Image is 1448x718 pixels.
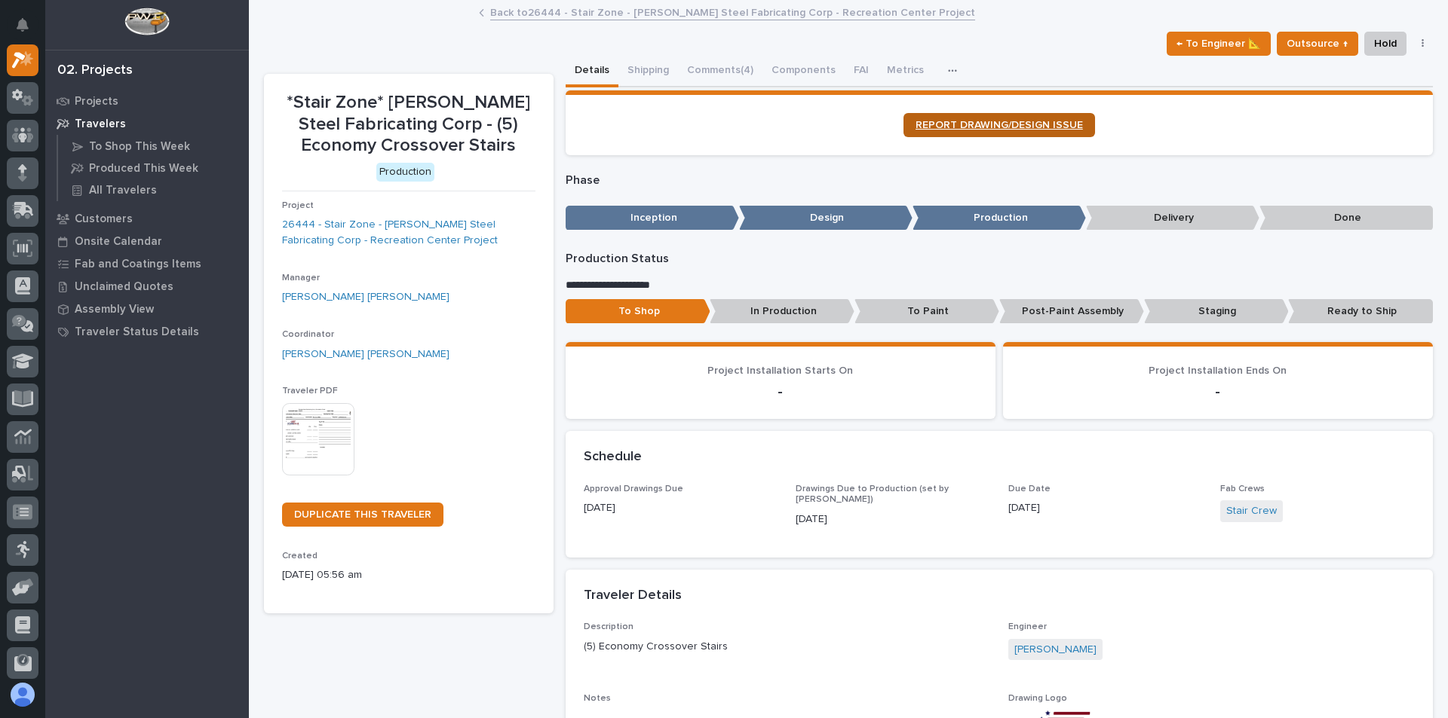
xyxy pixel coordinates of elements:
[1149,365,1287,376] span: Project Installation Ends On
[282,503,443,527] a: DUPLICATE THIS TRAVELER
[1176,35,1261,53] span: ← To Engineer 📐
[124,8,169,35] img: Workspace Logo
[45,252,249,275] a: Fab and Coatings Items
[1008,500,1203,516] p: [DATE]
[1288,299,1433,324] p: Ready to Ship
[1226,503,1277,519] a: Stair Crew
[584,694,611,703] span: Notes
[75,303,154,316] p: Assembly View
[282,551,318,561] span: Created
[584,622,633,631] span: Description
[75,235,162,249] p: Onsite Calendar
[58,136,249,157] a: To Shop This Week
[7,679,38,710] button: users-avatar
[376,163,434,182] div: Production
[584,484,683,493] span: Approval Drawings Due
[1021,383,1415,401] p: -
[89,140,190,154] p: To Shop This Week
[282,347,449,362] a: [PERSON_NAME] [PERSON_NAME]
[7,9,38,41] button: Notifications
[45,320,249,343] a: Traveler Status Details
[1374,35,1397,53] span: Hold
[1008,622,1047,631] span: Engineer
[566,173,1434,188] p: Phase
[878,56,933,87] button: Metrics
[19,18,38,42] div: Notifications
[739,206,913,231] p: Design
[45,298,249,320] a: Assembly View
[1364,32,1407,56] button: Hold
[584,588,682,604] h2: Traveler Details
[566,299,710,324] p: To Shop
[58,179,249,200] a: All Travelers
[584,383,977,401] p: -
[282,201,314,210] span: Project
[584,449,642,466] h2: Schedule
[1167,32,1271,56] button: ← To Engineer 📐
[999,299,1144,324] p: Post-Paint Assembly
[45,90,249,112] a: Projects
[584,500,778,516] p: [DATE]
[58,157,249,179] a: Produced This Week
[710,299,854,324] p: In Production
[566,206,739,231] p: Inception
[282,289,449,305] a: [PERSON_NAME] [PERSON_NAME]
[282,330,334,339] span: Coordinator
[1259,206,1433,231] p: Done
[1277,32,1358,56] button: Outsource ↑
[584,639,990,655] p: (5) Economy Crossover Stairs
[45,275,249,298] a: Unclaimed Quotes
[913,206,1086,231] p: Production
[1287,35,1348,53] span: Outsource ↑
[75,212,133,226] p: Customers
[1008,694,1067,703] span: Drawing Logo
[57,63,133,79] div: 02. Projects
[45,112,249,135] a: Travelers
[1014,642,1097,658] a: [PERSON_NAME]
[282,567,535,583] p: [DATE] 05:56 am
[903,113,1095,137] a: REPORT DRAWING/DESIGN ISSUE
[75,258,201,271] p: Fab and Coatings Items
[89,162,198,176] p: Produced This Week
[1008,484,1051,493] span: Due Date
[490,3,975,20] a: Back to26444 - Stair Zone - [PERSON_NAME] Steel Fabricating Corp - Recreation Center Project
[282,273,320,283] span: Manager
[282,217,535,249] a: 26444 - Stair Zone - [PERSON_NAME] Steel Fabricating Corp - Recreation Center Project
[282,386,338,396] span: Traveler PDF
[845,56,878,87] button: FAI
[566,56,618,87] button: Details
[75,280,173,294] p: Unclaimed Quotes
[796,484,949,504] span: Drawings Due to Production (set by [PERSON_NAME])
[1220,484,1265,493] span: Fab Crews
[75,95,118,108] p: Projects
[762,56,845,87] button: Components
[294,509,431,520] span: DUPLICATE THIS TRAVELER
[796,512,990,527] p: [DATE]
[854,299,999,324] p: To Paint
[566,252,1434,266] p: Production Status
[75,325,199,339] p: Traveler Status Details
[1086,206,1259,231] p: Delivery
[707,365,853,376] span: Project Installation Starts On
[45,207,249,230] a: Customers
[916,120,1083,130] span: REPORT DRAWING/DESIGN ISSUE
[89,184,157,197] p: All Travelers
[678,56,762,87] button: Comments (4)
[282,92,535,157] p: *Stair Zone* [PERSON_NAME] Steel Fabricating Corp - (5) Economy Crossover Stairs
[75,118,126,131] p: Travelers
[618,56,678,87] button: Shipping
[1144,299,1289,324] p: Staging
[45,230,249,252] a: Onsite Calendar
